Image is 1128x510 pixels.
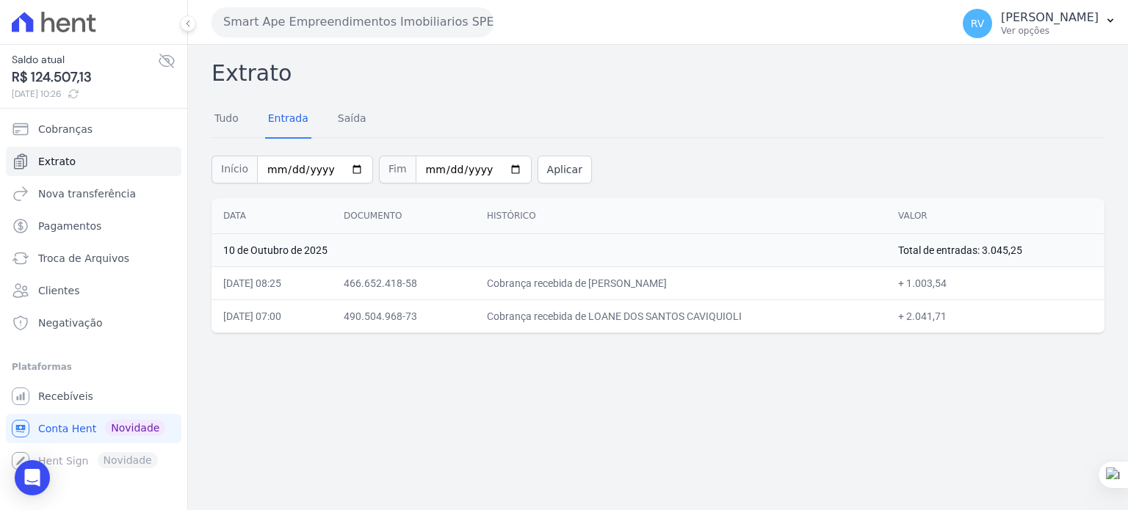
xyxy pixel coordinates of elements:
span: Novidade [105,420,165,436]
td: [DATE] 07:00 [211,299,332,332]
td: 10 de Outubro de 2025 [211,233,886,266]
td: + 1.003,54 [886,266,1104,299]
span: Negativação [38,316,103,330]
span: Extrato [38,154,76,169]
h2: Extrato [211,57,1104,90]
span: Clientes [38,283,79,298]
a: Negativação [6,308,181,338]
button: Aplicar [538,156,592,183]
td: 490.504.968-73 [332,299,475,332]
span: Recebíveis [38,389,93,404]
th: Valor [886,198,1104,234]
a: Tudo [211,101,242,139]
td: 466.652.418-58 [332,266,475,299]
a: Cobranças [6,114,181,144]
span: Cobranças [38,122,93,136]
a: Entrada [265,101,311,139]
span: Início [211,156,257,183]
span: Nova transferência [38,186,136,201]
div: Open Intercom Messenger [15,460,50,495]
a: Pagamentos [6,211,181,241]
a: Conta Hent Novidade [6,414,181,443]
td: Total de entradas: 3.045,25 [886,233,1104,266]
span: Fim [379,156,416,183]
td: Cobrança recebida de [PERSON_NAME] [475,266,886,299]
td: [DATE] 08:25 [211,266,332,299]
span: R$ 124.507,13 [12,68,158,87]
a: Nova transferência [6,179,181,208]
td: + 2.041,71 [886,299,1104,332]
button: RV [PERSON_NAME] Ver opções [951,3,1128,44]
th: Data [211,198,332,234]
button: Smart Ape Empreendimentos Imobiliarios SPE LTDA [211,7,493,37]
a: Extrato [6,147,181,176]
th: Documento [332,198,475,234]
a: Saída [335,101,369,139]
span: Conta Hent [38,421,96,436]
p: [PERSON_NAME] [1001,10,1099,25]
div: Plataformas [12,358,176,376]
th: Histórico [475,198,886,234]
a: Troca de Arquivos [6,244,181,273]
td: Cobrança recebida de LOANE DOS SANTOS CAVIQUIOLI [475,299,886,332]
a: Recebíveis [6,382,181,411]
a: Clientes [6,276,181,305]
span: Troca de Arquivos [38,251,129,266]
nav: Sidebar [12,114,176,476]
span: RV [971,18,985,29]
span: Pagamentos [38,219,101,233]
span: [DATE] 10:26 [12,87,158,101]
p: Ver opções [1001,25,1099,37]
span: Saldo atual [12,52,158,68]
